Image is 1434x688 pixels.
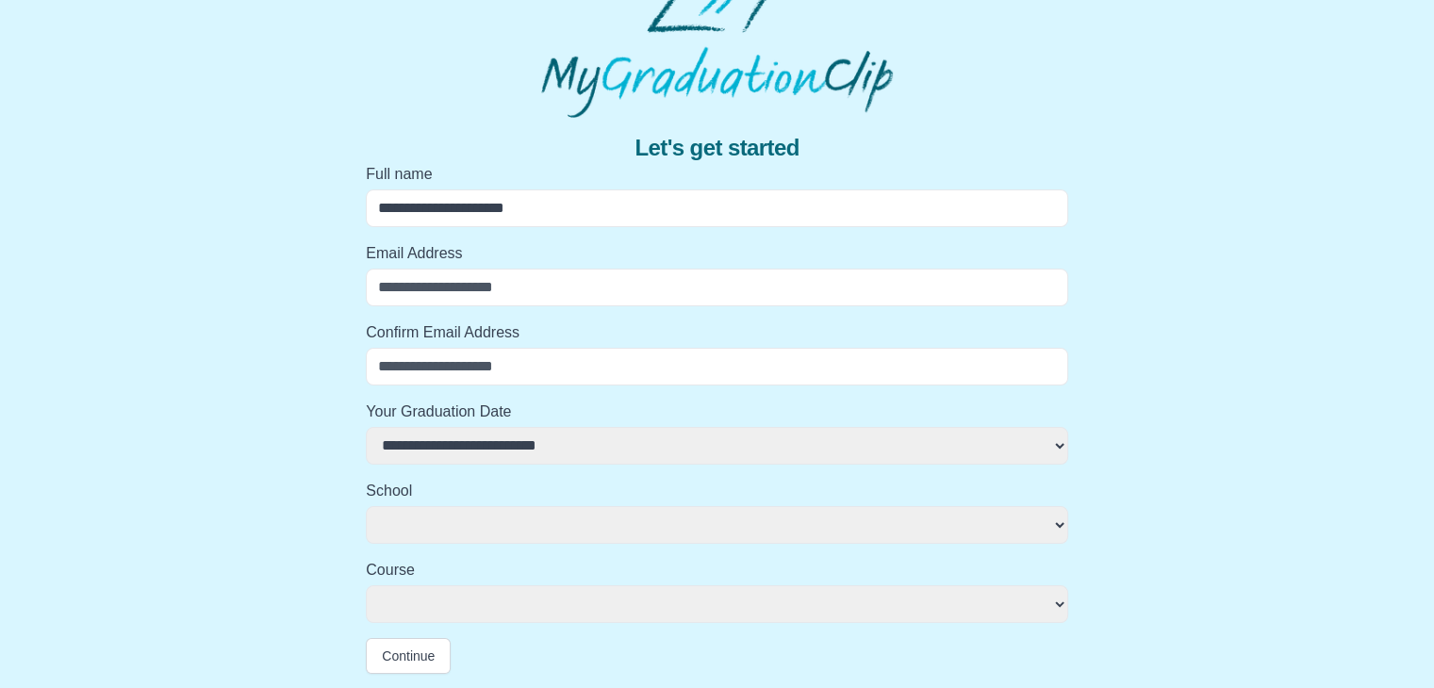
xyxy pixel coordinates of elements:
label: School [366,480,1068,502]
label: Email Address [366,242,1068,265]
button: Continue [366,638,451,674]
label: Full name [366,163,1068,186]
label: Your Graduation Date [366,401,1068,423]
label: Confirm Email Address [366,321,1068,344]
span: Let's get started [635,133,799,163]
label: Course [366,559,1068,582]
